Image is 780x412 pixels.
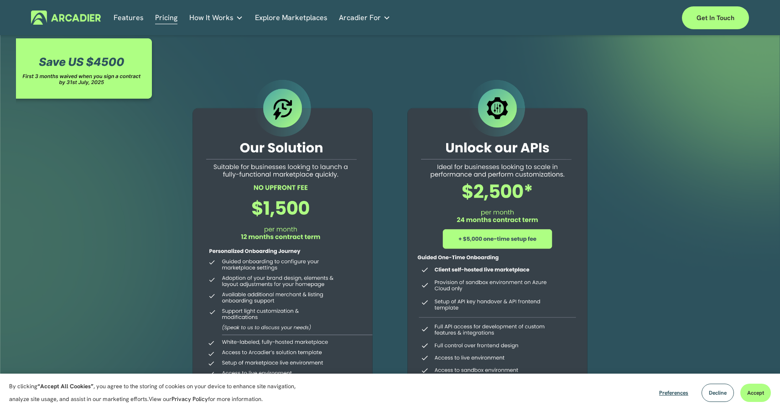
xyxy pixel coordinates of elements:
[37,382,94,390] strong: “Accept All Cookies”
[702,384,734,402] button: Decline
[339,11,390,25] a: folder dropdown
[709,389,727,396] span: Decline
[747,389,764,396] span: Accept
[155,11,177,25] a: Pricing
[172,395,208,403] a: Privacy Policy
[189,11,234,24] span: How It Works
[339,11,381,24] span: Arcadier For
[255,11,328,25] a: Explore Marketplaces
[652,384,695,402] button: Preferences
[189,11,243,25] a: folder dropdown
[740,384,771,402] button: Accept
[682,6,749,29] a: Get in touch
[31,11,101,25] img: Arcadier
[114,11,144,25] a: Features
[9,380,306,406] p: By clicking , you agree to the storing of cookies on your device to enhance site navigation, anal...
[659,389,688,396] span: Preferences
